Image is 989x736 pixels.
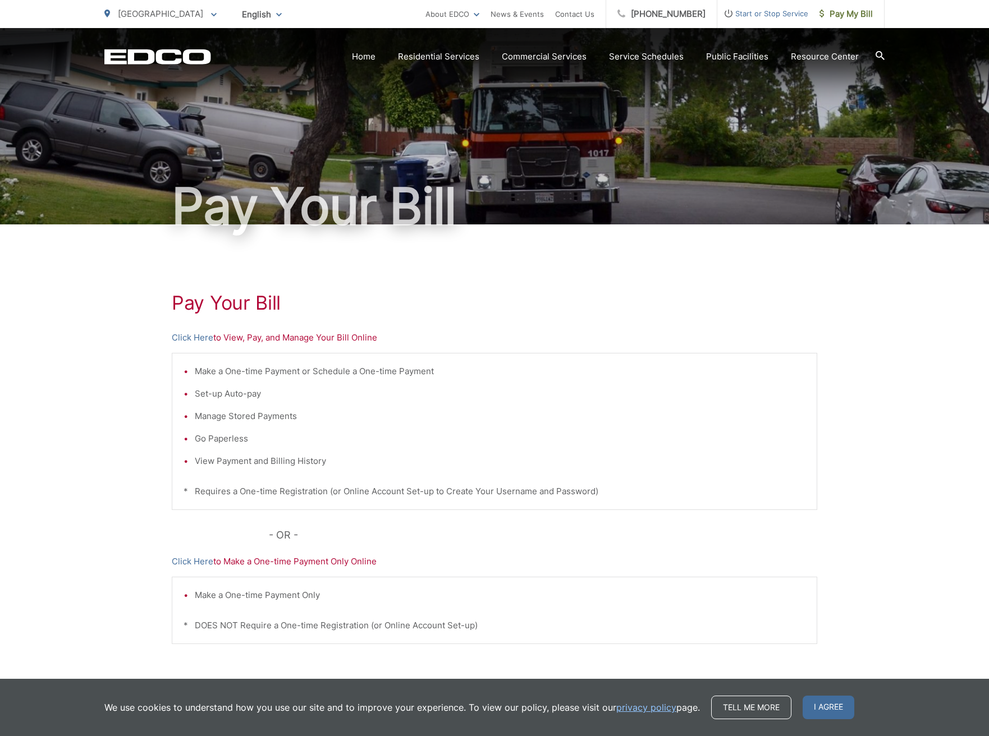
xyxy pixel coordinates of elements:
a: News & Events [491,7,544,21]
p: * Requires a One-time Registration (or Online Account Set-up to Create Your Username and Password) [184,485,805,498]
a: Resource Center [791,50,859,63]
a: Service Schedules [609,50,684,63]
p: to View, Pay, and Manage Your Bill Online [172,331,817,344]
a: About EDCO [425,7,479,21]
a: Home [352,50,376,63]
a: Contact Us [555,7,594,21]
p: - OR - [269,527,818,544]
a: Click Here [172,331,213,344]
h1: Pay Your Bill [172,292,817,314]
h1: Pay Your Bill [104,178,885,234]
span: I agree [803,696,854,719]
li: Set-up Auto-pay [195,387,805,401]
li: Go Paperless [195,432,805,445]
a: Residential Services [398,50,479,63]
a: Public Facilities [706,50,768,63]
span: English [233,4,290,24]
span: Pay My Bill [819,7,873,21]
li: Make a One-time Payment or Schedule a One-time Payment [195,365,805,378]
p: to Make a One-time Payment Only Online [172,555,817,568]
a: Tell me more [711,696,791,719]
a: EDCD logo. Return to the homepage. [104,49,211,65]
a: Click Here [172,555,213,568]
li: Manage Stored Payments [195,410,805,423]
p: * DOES NOT Require a One-time Registration (or Online Account Set-up) [184,619,805,632]
li: View Payment and Billing History [195,454,805,468]
a: privacy policy [616,701,676,714]
span: [GEOGRAPHIC_DATA] [118,8,203,19]
a: Commercial Services [502,50,587,63]
p: We use cookies to understand how you use our site and to improve your experience. To view our pol... [104,701,700,714]
li: Make a One-time Payment Only [195,588,805,602]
